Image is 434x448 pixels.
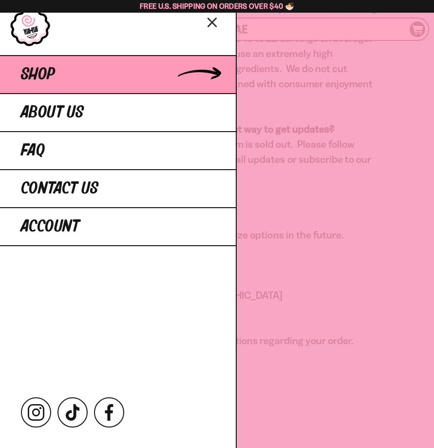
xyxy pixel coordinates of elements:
[21,218,79,235] span: Account
[140,1,294,11] span: Free U.S. Shipping on Orders over $40 🍜
[21,104,84,121] span: About Us
[21,66,55,83] span: Shop
[204,13,221,30] button: Close menu
[21,142,45,159] span: FAQ
[21,180,98,197] span: Contact Us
